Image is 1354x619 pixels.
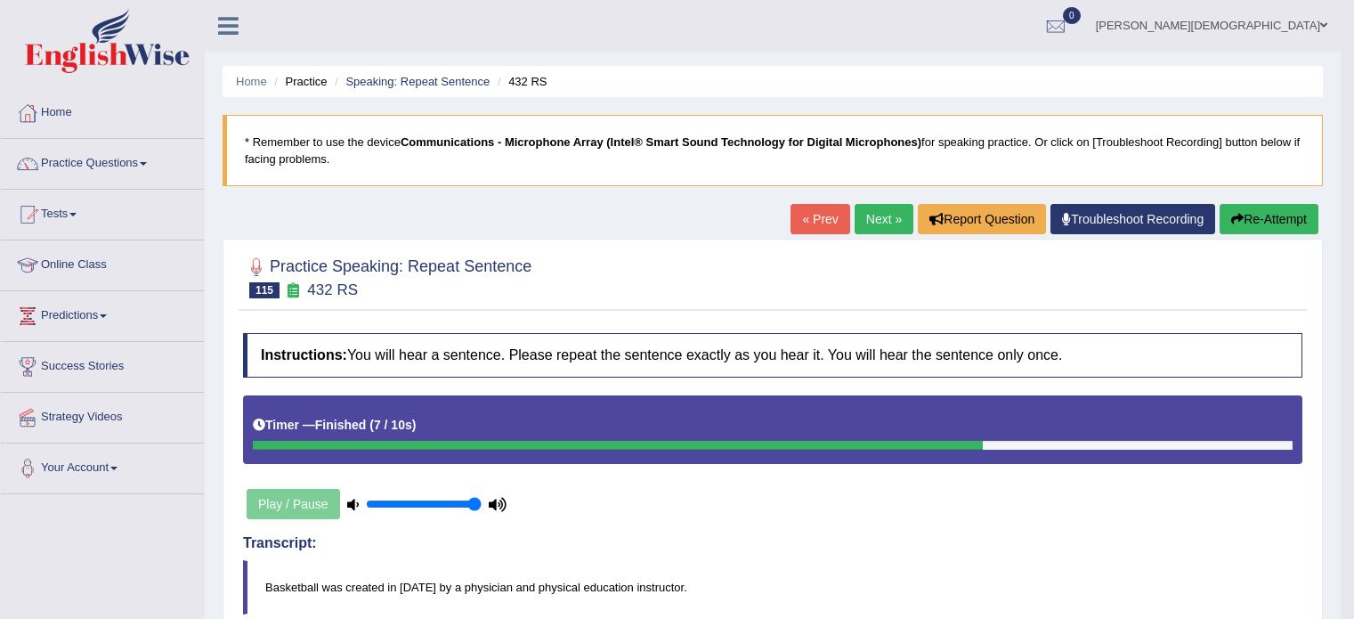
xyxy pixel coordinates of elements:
[261,347,347,362] b: Instructions:
[1220,204,1318,234] button: Re-Attempt
[1,139,204,183] a: Practice Questions
[1,342,204,387] a: Success Stories
[243,560,1302,615] blockquote: Basketball was created in [DATE] by a physician and physical education instructor.
[1,291,204,336] a: Predictions
[1,190,204,234] a: Tests
[284,282,303,299] small: Exam occurring question
[791,204,849,234] a: « Prev
[315,418,367,432] b: Finished
[1063,7,1081,24] span: 0
[270,73,327,90] li: Practice
[412,418,417,432] b: )
[1,444,204,488] a: Your Account
[855,204,913,234] a: Next »
[369,418,374,432] b: (
[236,75,267,88] a: Home
[243,254,531,298] h2: Practice Speaking: Repeat Sentence
[493,73,547,90] li: 432 RS
[1050,204,1215,234] a: Troubleshoot Recording
[253,419,416,432] h5: Timer —
[345,75,490,88] a: Speaking: Repeat Sentence
[249,282,280,298] span: 115
[1,88,204,133] a: Home
[243,535,1302,551] h4: Transcript:
[401,135,921,149] b: Communications - Microphone Array (Intel® Smart Sound Technology for Digital Microphones)
[1,240,204,285] a: Online Class
[307,281,358,298] small: 432 RS
[223,115,1323,186] blockquote: * Remember to use the device for speaking practice. Or click on [Troubleshoot Recording] button b...
[243,333,1302,378] h4: You will hear a sentence. Please repeat the sentence exactly as you hear it. You will hear the se...
[374,418,412,432] b: 7 / 10s
[918,204,1046,234] button: Report Question
[1,393,204,437] a: Strategy Videos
